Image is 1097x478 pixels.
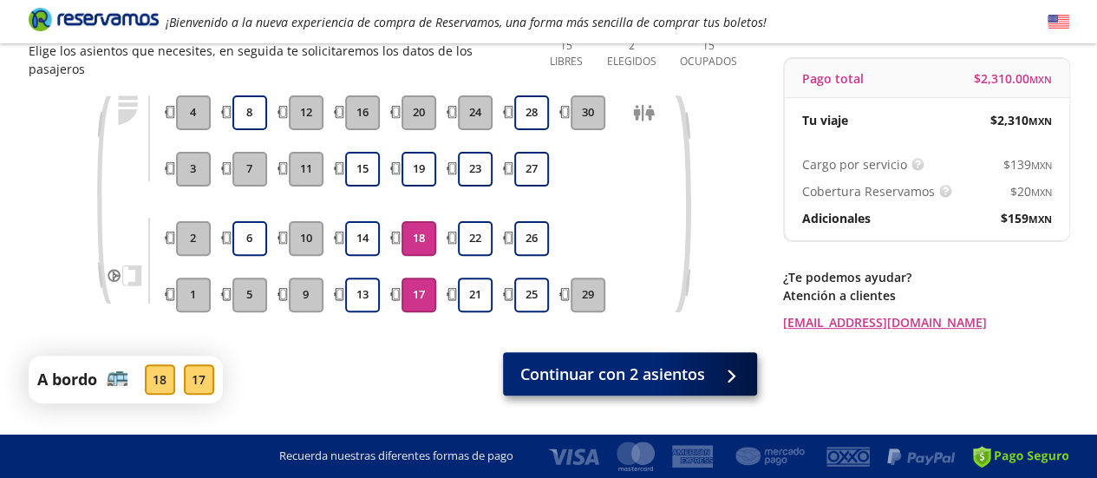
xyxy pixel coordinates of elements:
p: Recuerda nuestras diferentes formas de pago [279,448,513,465]
p: Cargo por servicio [802,155,907,174]
button: 17 [402,278,436,312]
button: 20 [402,95,436,130]
button: 14 [345,221,380,256]
span: $ 159 [1001,209,1052,227]
p: ¿Te podemos ayudar? [783,268,1069,286]
button: 7 [232,152,267,187]
p: 15 Ocupados [673,38,744,69]
p: Cobertura Reservamos [802,182,935,200]
button: 3 [176,152,211,187]
button: 9 [289,278,323,312]
em: ¡Bienvenido a la nueva experiencia de compra de Reservamos, una forma más sencilla de comprar tus... [166,14,767,30]
p: Elige los asientos que necesites, en seguida te solicitaremos los datos de los pasajeros [29,42,526,78]
div: 17 [184,364,214,395]
small: MXN [1028,115,1052,128]
button: 4 [176,95,211,130]
span: $ 20 [1010,182,1052,200]
small: MXN [1028,213,1052,226]
button: 12 [289,95,323,130]
p: Atención a clientes [783,286,1069,304]
small: MXN [1031,186,1052,199]
button: 24 [458,95,493,130]
button: 8 [232,95,267,130]
button: 11 [289,152,323,187]
button: Continuar con 2 asientos [503,352,757,396]
span: Continuar con 2 asientos [520,363,705,386]
a: Brand Logo [29,6,159,37]
span: $ 2,310 [990,111,1052,129]
button: 28 [514,95,549,130]
button: 25 [514,278,549,312]
i: Brand Logo [29,6,159,32]
p: A bordo [37,368,97,391]
button: 10 [289,221,323,256]
button: 26 [514,221,549,256]
p: Pago total [802,69,864,88]
p: 15 Libres [543,38,590,69]
p: 2 Elegidos [603,38,660,69]
button: 1 [176,278,211,312]
button: 23 [458,152,493,187]
button: English [1048,11,1069,33]
button: 13 [345,278,380,312]
button: 27 [514,152,549,187]
button: 30 [571,95,605,130]
button: 22 [458,221,493,256]
button: 21 [458,278,493,312]
button: 5 [232,278,267,312]
button: 29 [571,278,605,312]
button: 2 [176,221,211,256]
a: [EMAIL_ADDRESS][DOMAIN_NAME] [783,313,1069,331]
p: Tu viaje [802,111,848,129]
button: 6 [232,221,267,256]
span: $ 139 [1003,155,1052,174]
small: MXN [1031,159,1052,172]
span: $ 2,310.00 [974,69,1052,88]
p: Adicionales [802,209,871,227]
small: MXN [1029,73,1052,86]
button: 19 [402,152,436,187]
div: 18 [145,364,175,395]
button: 15 [345,152,380,187]
button: 18 [402,221,436,256]
button: 16 [345,95,380,130]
